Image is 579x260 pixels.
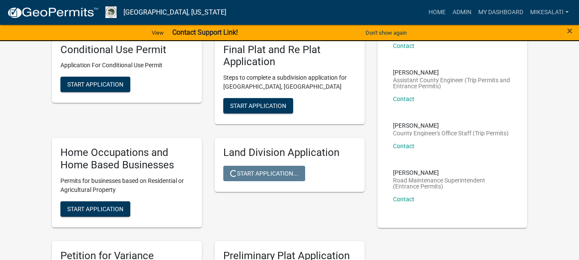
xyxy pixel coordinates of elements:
[223,73,356,91] p: Steps to complete a subdivision application for [GEOGRAPHIC_DATA], [GEOGRAPHIC_DATA]
[393,96,414,102] a: Contact
[449,4,475,21] a: Admin
[60,176,193,194] p: Permits for businesses based on Residential or Agricultural Property
[223,98,293,114] button: Start Application
[475,4,527,21] a: My Dashboard
[123,5,226,20] a: [GEOGRAPHIC_DATA], [US_STATE]
[67,81,123,88] span: Start Application
[393,143,414,149] a: Contact
[67,205,123,212] span: Start Application
[60,44,193,56] h5: Conditional Use Permit
[567,25,573,37] span: ×
[223,146,356,159] h5: Land Division Application
[230,102,286,109] span: Start Application
[60,77,130,92] button: Start Application
[393,77,512,89] p: Assistant County Engineer (Trip Permits and Entrance Permits)
[393,42,414,49] a: Contact
[105,6,117,18] img: Boone County, Iowa
[223,166,305,181] button: Start Application...
[527,4,572,21] a: MikeSalati
[60,201,130,217] button: Start Application
[60,61,193,70] p: Application For Conditional Use Permit
[567,26,573,36] button: Close
[393,69,512,75] p: [PERSON_NAME]
[393,123,509,129] p: [PERSON_NAME]
[393,196,414,203] a: Contact
[362,26,410,40] button: Don't show again
[393,177,512,189] p: Road Maintenance Superintendent (Entrance Permits)
[230,170,298,177] span: Start Application...
[425,4,449,21] a: Home
[393,130,509,136] p: County Engineer's Office Staff (Trip Permits)
[393,170,512,176] p: [PERSON_NAME]
[60,146,193,171] h5: Home Occupations and Home Based Businesses
[223,44,356,69] h5: Final Plat and Re Plat Application
[148,26,167,40] a: View
[172,28,238,36] strong: Contact Support Link!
